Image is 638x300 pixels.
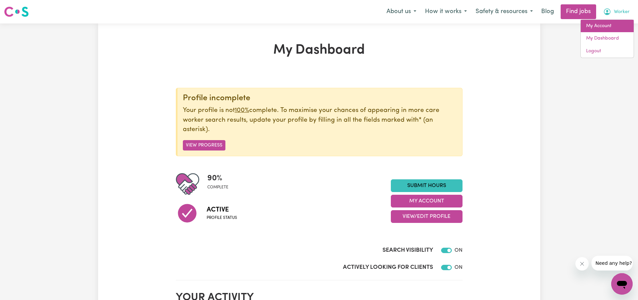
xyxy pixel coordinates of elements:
h1: My Dashboard [176,42,463,58]
div: My Account [580,19,634,58]
button: View Progress [183,140,225,151]
button: How it works [421,5,471,19]
span: Active [207,205,237,215]
div: Profile incomplete [183,94,457,103]
span: ON [454,248,463,253]
iframe: Close message [575,257,589,271]
img: Careseekers logo [4,6,29,18]
p: Your profile is not complete. To maximise your chances of appearing in more care worker search re... [183,106,457,135]
button: My Account [391,195,463,207]
span: Worker [614,8,630,16]
span: complete [207,184,228,190]
span: ON [454,265,463,270]
a: Logout [581,45,634,58]
button: Safety & resources [471,5,537,19]
button: About us [382,5,421,19]
a: Submit Hours [391,179,463,192]
a: Find jobs [561,4,596,19]
div: Profile completeness: 90% [207,172,234,196]
button: View/Edit Profile [391,210,463,223]
iframe: Button to launch messaging window [611,273,633,295]
a: Careseekers logo [4,4,29,19]
a: My Dashboard [581,32,634,45]
label: Search Visibility [382,246,433,255]
label: Actively Looking for Clients [343,263,433,272]
iframe: Message from company [591,256,633,271]
span: Profile status [207,215,237,221]
a: Blog [537,4,558,19]
a: My Account [581,20,634,33]
u: 100% [235,107,249,114]
span: 90 % [207,172,228,184]
button: My Account [599,5,634,19]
